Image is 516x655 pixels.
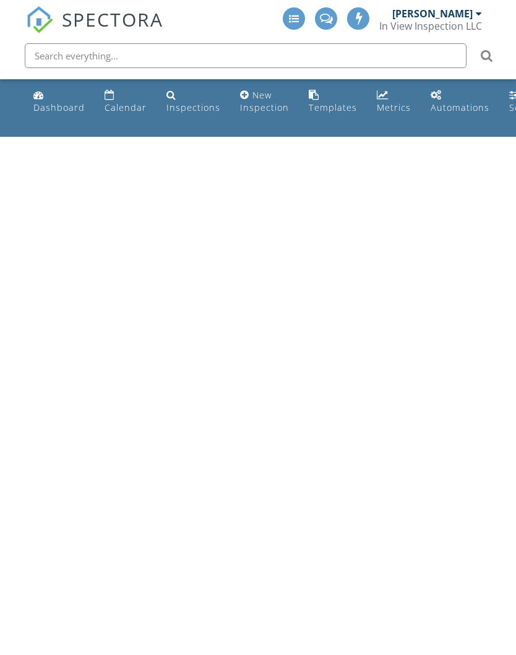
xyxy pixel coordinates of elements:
a: Dashboard [28,84,90,119]
div: In View Inspection LLC [379,20,482,32]
a: Metrics [372,84,416,119]
span: SPECTORA [62,6,163,32]
a: Inspections [161,84,225,119]
a: SPECTORA [26,17,163,43]
img: The Best Home Inspection Software - Spectora [26,6,53,33]
div: [PERSON_NAME] [392,7,473,20]
div: Calendar [105,102,147,113]
a: Templates [304,84,362,119]
div: Templates [309,102,357,113]
input: Search everything... [25,43,467,68]
div: Inspections [166,102,220,113]
a: Calendar [100,84,152,119]
div: New Inspection [240,89,289,113]
div: Dashboard [33,102,85,113]
a: New Inspection [235,84,294,119]
a: Automations (Advanced) [426,84,494,119]
div: Metrics [377,102,411,113]
div: Automations [431,102,489,113]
